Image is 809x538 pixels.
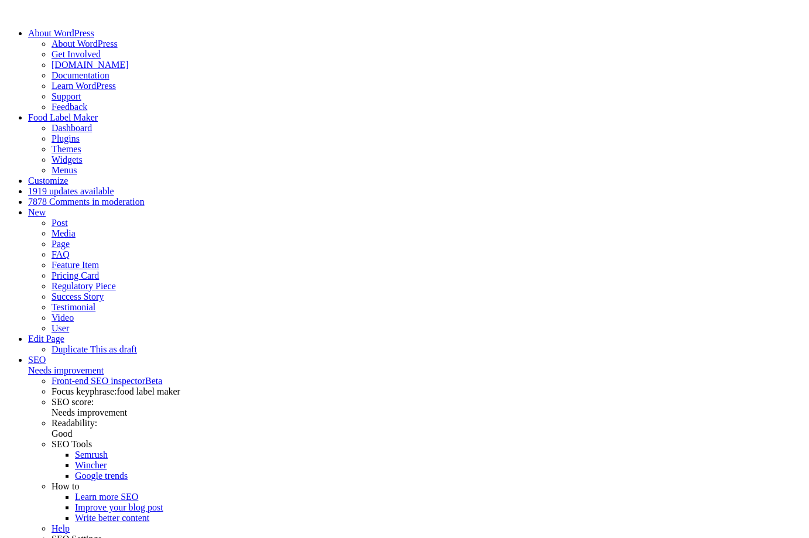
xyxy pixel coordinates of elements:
[52,407,127,417] span: Needs improvement
[28,39,804,60] ul: About WordPress
[75,460,107,470] a: Wincher
[52,260,99,270] a: Feature Item
[145,376,162,386] span: Beta
[52,439,804,450] div: SEO Tools
[75,502,163,512] a: Improve your blog post
[52,429,73,438] span: Good
[52,218,68,228] a: Post
[52,481,804,492] div: How to
[28,197,37,207] span: 78
[28,186,37,196] span: 19
[52,313,74,323] a: Video
[52,270,99,280] a: Pricing Card
[52,376,162,386] a: Front-end SEO inspector
[28,207,46,217] span: New
[52,155,83,165] a: Widgets
[28,355,46,365] span: SEO
[52,133,80,143] a: Plugins
[52,49,101,59] a: Get Involved
[37,197,145,207] span: 78 Comments in moderation
[52,165,77,175] a: Menus
[28,176,68,186] a: Customize
[28,112,98,122] a: Food Label Maker
[28,365,804,376] div: Needs improvement
[52,292,104,301] a: Success Story
[28,28,94,38] span: About WordPress
[52,323,69,333] a: User
[52,81,116,91] a: Learn WordPress
[52,407,804,418] div: Needs improvement
[52,429,804,439] div: Good
[52,281,116,291] a: Regulatory Piece
[75,450,108,460] a: Semrush
[28,60,804,112] ul: About WordPress
[52,39,118,49] a: About WordPress
[52,102,87,112] a: Feedback
[37,186,114,196] span: 19 updates available
[52,249,70,259] a: FAQ
[52,386,804,397] div: Focus keyphrase:
[28,334,64,344] a: Edit Page
[52,397,804,418] div: SEO score:
[28,123,804,144] ul: Food Label Maker
[117,386,180,396] span: food label maker
[52,344,137,354] a: Duplicate This as draft
[52,123,92,133] a: Dashboard
[75,471,128,481] a: Google trends
[52,418,804,439] div: Readability:
[52,228,76,238] a: Media
[28,144,804,176] ul: Food Label Maker
[75,492,138,502] a: Learn more SEO
[52,302,95,312] a: Testimonial
[52,239,70,249] a: Page
[28,365,104,375] span: Needs improvement
[28,218,804,334] ul: New
[52,91,81,101] a: Support
[52,60,129,70] a: [DOMAIN_NAME]
[75,513,149,523] a: Write better content
[52,144,81,154] a: Themes
[52,523,70,533] a: Help
[52,70,109,80] a: Documentation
